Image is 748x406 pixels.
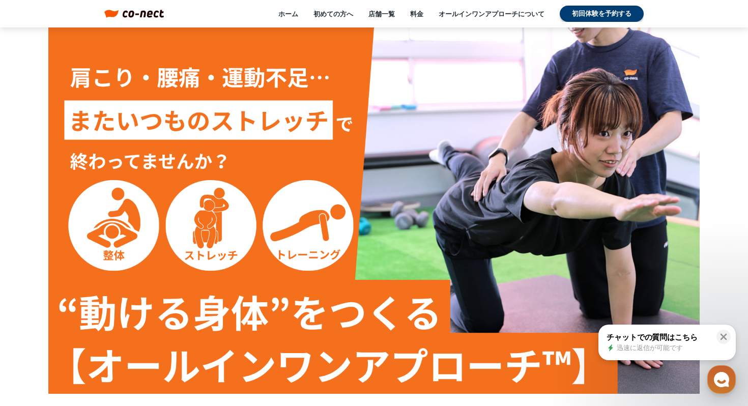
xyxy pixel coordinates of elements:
a: 初めての方へ [313,9,353,18]
a: 初回体験を予約する [560,6,644,22]
a: 店舗一覧 [368,9,395,18]
a: オールインワンアプローチについて [439,9,544,18]
a: ホーム [278,9,298,18]
a: 料金 [410,9,423,18]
